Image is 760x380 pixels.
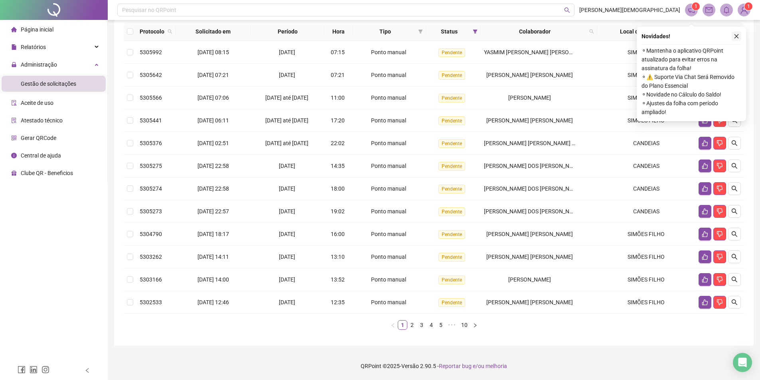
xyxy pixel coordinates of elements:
span: right [473,323,478,328]
span: dislike [717,185,723,192]
span: Administração [21,61,57,68]
li: 4 [426,320,436,330]
span: 5305275 [140,163,162,169]
li: 5 [436,320,446,330]
span: dislike [717,231,723,237]
span: [DATE] 22:58 [197,163,229,169]
span: filter [473,29,478,34]
span: [PERSON_NAME] [PERSON_NAME] [486,231,573,237]
button: right [470,320,480,330]
span: left [85,368,90,373]
span: Página inicial [21,26,53,33]
span: [DATE] 07:06 [197,95,229,101]
td: SIMÕES FILHO [597,268,695,291]
th: Solicitado em [176,22,251,41]
span: search [588,26,596,37]
span: 5302533 [140,299,162,305]
a: 1 [398,321,407,329]
span: Pendente [438,48,465,57]
span: 14:35 [331,163,345,169]
span: [DATE] 14:00 [197,276,229,283]
span: Ponto manual [371,95,406,101]
span: dislike [717,140,723,146]
span: like [702,163,708,169]
li: 10 [458,320,470,330]
span: filter [417,26,424,37]
span: notification [688,6,695,14]
span: [PERSON_NAME] [508,276,551,283]
span: [PERSON_NAME] [PERSON_NAME] [486,72,573,78]
span: search [731,276,738,283]
td: CANDEIAS [597,177,695,200]
span: like [702,140,708,146]
span: Pendente [438,71,465,80]
span: 5305274 [140,185,162,192]
span: [DATE] 22:57 [197,208,229,215]
span: [DATE] [279,208,295,215]
span: ⚬ Novidade no Cálculo do Saldo! [642,90,741,99]
span: Pendente [438,253,465,262]
span: search [589,29,594,34]
span: [PERSON_NAME] [PERSON_NAME] GOES [PERSON_NAME] [PERSON_NAME] [484,140,674,146]
span: 5305441 [140,117,162,124]
span: like [702,299,708,305]
span: Ponto manual [371,208,406,215]
span: [PERSON_NAME] DOS [PERSON_NAME] [484,185,582,192]
a: 4 [427,321,436,329]
span: Relatórios [21,44,46,50]
span: Ponto manual [371,231,406,237]
span: [DATE] [279,276,295,283]
span: 13:10 [331,254,345,260]
span: Ponto manual [371,72,406,78]
span: [DATE] 08:15 [197,49,229,55]
span: 5305376 [140,140,162,146]
span: Pendente [438,139,465,148]
span: 07:15 [331,49,345,55]
td: SIMÕES FILHO [597,291,695,314]
button: left [388,320,398,330]
span: filter [418,29,423,34]
span: [DATE] 14:11 [197,254,229,260]
span: search [731,231,738,237]
span: Versão [401,363,419,369]
span: 16:00 [331,231,345,237]
span: Tipo [356,27,415,36]
span: Local de trabalho [600,27,684,36]
span: search [731,299,738,305]
span: 5303166 [140,276,162,283]
span: audit [11,100,17,106]
span: [DATE] 02:51 [197,140,229,146]
div: Open Intercom Messenger [733,353,752,372]
span: [DATE] [279,49,295,55]
span: like [702,185,708,192]
td: SIMÕES FILHO [597,223,695,246]
span: [PERSON_NAME] [PERSON_NAME] [486,299,573,305]
span: search [731,254,738,260]
span: dislike [717,254,723,260]
span: [PERSON_NAME] [PERSON_NAME] [486,117,573,124]
span: Pendente [438,276,465,284]
span: [DATE] [279,72,295,78]
li: Página anterior [388,320,398,330]
span: 17:20 [331,117,345,124]
span: Ponto manual [371,49,406,55]
span: 1 [695,4,697,9]
span: [PERSON_NAME] [508,95,551,101]
td: SIMÕES FILHO [597,246,695,268]
span: Ponto manual [371,254,406,260]
span: like [702,231,708,237]
span: bell [723,6,730,14]
span: dislike [717,299,723,305]
span: search [166,26,174,37]
span: linkedin [30,366,38,374]
span: lock [11,62,17,67]
span: Ponto manual [371,276,406,283]
li: 3 [417,320,426,330]
span: dislike [717,163,723,169]
span: [DATE] [279,185,295,192]
span: Ponto manual [371,185,406,192]
span: search [731,208,738,215]
span: Central de ajuda [21,152,61,159]
span: 18:00 [331,185,345,192]
span: [DATE] até [DATE] [265,95,308,101]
